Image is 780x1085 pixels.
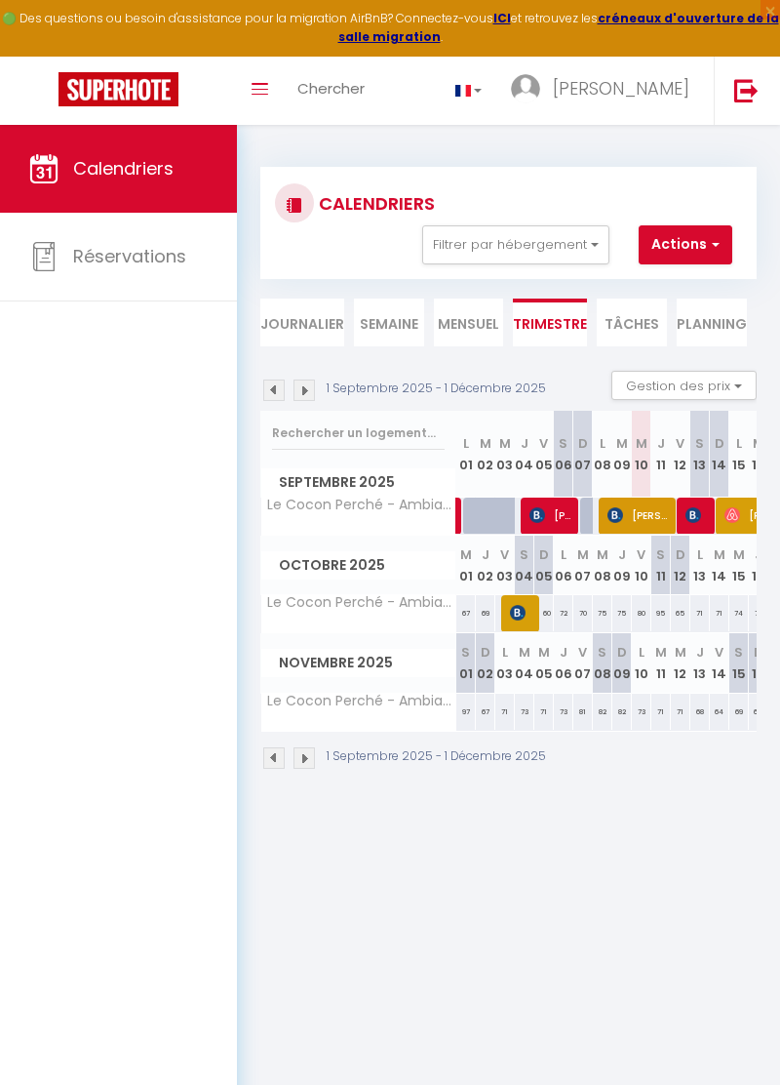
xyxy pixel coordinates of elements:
[632,411,651,498] th: 10
[495,411,515,498] th: 03
[554,694,573,730] div: 73
[671,536,690,595] th: 12
[616,434,628,453] abbr: M
[749,633,768,693] th: 16
[632,633,651,693] th: 10
[461,643,470,662] abbr: S
[598,643,606,662] abbr: S
[573,595,593,631] div: 70
[495,536,515,595] th: 03
[511,74,540,103] img: ...
[639,225,732,264] button: Actions
[539,545,549,564] abbr: D
[534,595,554,631] div: 60
[734,643,743,662] abbr: S
[676,434,684,453] abbr: V
[456,694,476,730] div: 97
[612,633,632,693] th: 09
[58,72,178,106] img: Super Booking
[729,536,749,595] th: 15
[463,434,469,453] abbr: L
[515,536,534,595] th: 04
[671,633,690,693] th: 12
[476,411,495,498] th: 02
[539,434,548,453] abbr: V
[534,411,554,498] th: 05
[534,694,554,730] div: 71
[677,299,747,346] li: Planning
[476,595,495,631] div: 69
[749,694,768,730] div: 64
[671,595,690,631] div: 65
[554,536,573,595] th: 06
[495,694,515,730] div: 71
[481,643,490,662] abbr: D
[593,595,612,631] div: 75
[515,694,534,730] div: 73
[573,411,593,498] th: 07
[749,411,768,498] th: 16
[655,643,667,662] abbr: M
[578,643,587,662] abbr: V
[495,633,515,693] th: 03
[657,434,665,453] abbr: J
[749,536,768,595] th: 16
[272,416,445,451] input: Rechercher un logement...
[651,595,671,631] div: 95
[710,411,729,498] th: 14
[611,371,757,400] button: Gestion des prix
[617,643,627,662] abbr: D
[577,545,589,564] abbr: M
[456,595,476,631] div: 67
[612,411,632,498] th: 09
[675,643,686,662] abbr: M
[520,545,528,564] abbr: S
[695,434,704,453] abbr: S
[261,551,455,580] span: Octobre 2025
[715,434,724,453] abbr: D
[593,536,612,595] th: 08
[749,595,768,631] div: 72
[482,545,489,564] abbr: J
[529,497,575,534] span: [PERSON_NAME]
[493,10,511,26] a: ICI
[755,545,762,564] abbr: J
[456,633,476,693] th: 01
[612,595,632,631] div: 75
[651,633,671,693] th: 11
[260,299,344,346] li: Journalier
[754,643,763,662] abbr: D
[632,694,651,730] div: 73
[513,299,587,346] li: Trimestre
[612,536,632,595] th: 09
[554,411,573,498] th: 06
[729,595,749,631] div: 74
[697,545,703,564] abbr: L
[261,468,455,497] span: Septembre 2025
[283,57,379,125] a: Chercher
[753,434,764,453] abbr: M
[297,78,365,99] span: Chercher
[593,411,612,498] th: 08
[456,411,476,498] th: 01
[710,633,729,693] th: 14
[502,643,508,662] abbr: L
[261,649,455,677] span: Novembre 2025
[578,434,588,453] abbr: D
[607,497,673,534] span: [PERSON_NAME]
[515,411,534,498] th: 04
[480,434,491,453] abbr: M
[553,76,689,100] span: [PERSON_NAME]
[715,643,723,662] abbr: V
[460,545,472,564] abbr: M
[671,411,690,498] th: 12
[560,643,567,662] abbr: J
[264,498,459,512] span: Le Cocon Perché - Ambiance Pastel et [GEOGRAPHIC_DATA]
[736,434,742,453] abbr: L
[690,595,710,631] div: 71
[434,299,504,346] li: Mensuel
[554,595,573,631] div: 72
[559,434,567,453] abbr: S
[16,8,74,66] button: Ouvrir le widget de chat LiveChat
